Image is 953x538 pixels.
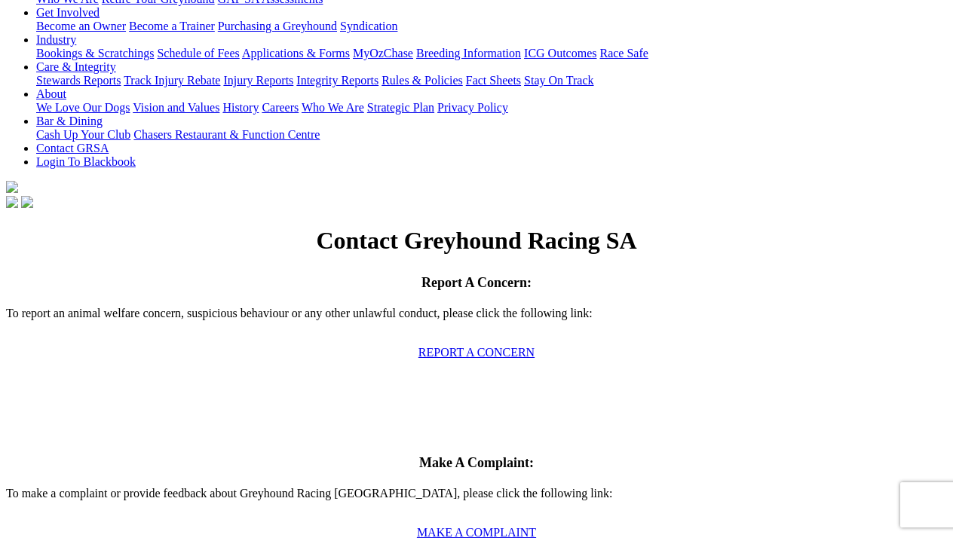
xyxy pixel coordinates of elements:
a: Rules & Policies [382,74,463,87]
div: Care & Integrity [36,74,947,87]
a: Purchasing a Greyhound [218,20,337,32]
a: Chasers Restaurant & Function Centre [133,128,320,141]
a: We Love Our Dogs [36,101,130,114]
img: facebook.svg [6,196,18,208]
a: Become a Trainer [129,20,215,32]
a: Become an Owner [36,20,126,32]
a: About [36,87,66,100]
a: Industry [36,33,76,46]
a: History [222,101,259,114]
a: Breeding Information [416,47,521,60]
a: Integrity Reports [296,74,378,87]
div: About [36,101,947,115]
a: Strategic Plan [367,101,434,114]
a: ICG Outcomes [524,47,596,60]
a: MyOzChase [353,47,413,60]
a: Contact GRSA [36,142,109,154]
span: Report A Concern: [421,275,532,290]
a: Who We Are [302,101,364,114]
a: Applications & Forms [242,47,350,60]
a: Bar & Dining [36,115,103,127]
span: Make A Complaint: [419,455,534,470]
img: twitter.svg [21,196,33,208]
div: Get Involved [36,20,947,33]
a: Get Involved [36,6,100,19]
a: Track Injury Rebate [124,74,220,87]
img: logo-grsa-white.png [6,181,18,193]
a: Vision and Values [133,101,219,114]
p: To report an animal welfare concern, suspicious behaviour or any other unlawful conduct, please c... [6,307,947,334]
div: Industry [36,47,947,60]
a: Injury Reports [223,74,293,87]
a: Login To Blackbook [36,155,136,168]
a: Privacy Policy [437,101,508,114]
a: Bookings & Scratchings [36,47,154,60]
a: Stewards Reports [36,74,121,87]
a: Race Safe [599,47,648,60]
a: Stay On Track [524,74,593,87]
div: Bar & Dining [36,128,947,142]
h1: Contact Greyhound Racing SA [6,227,947,255]
a: Fact Sheets [466,74,521,87]
a: Syndication [340,20,397,32]
a: Cash Up Your Club [36,128,130,141]
a: Schedule of Fees [157,47,239,60]
a: REPORT A CONCERN [418,346,535,359]
p: To make a complaint or provide feedback about Greyhound Racing [GEOGRAPHIC_DATA], please click th... [6,487,947,514]
a: Care & Integrity [36,60,116,73]
a: Careers [262,101,299,114]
